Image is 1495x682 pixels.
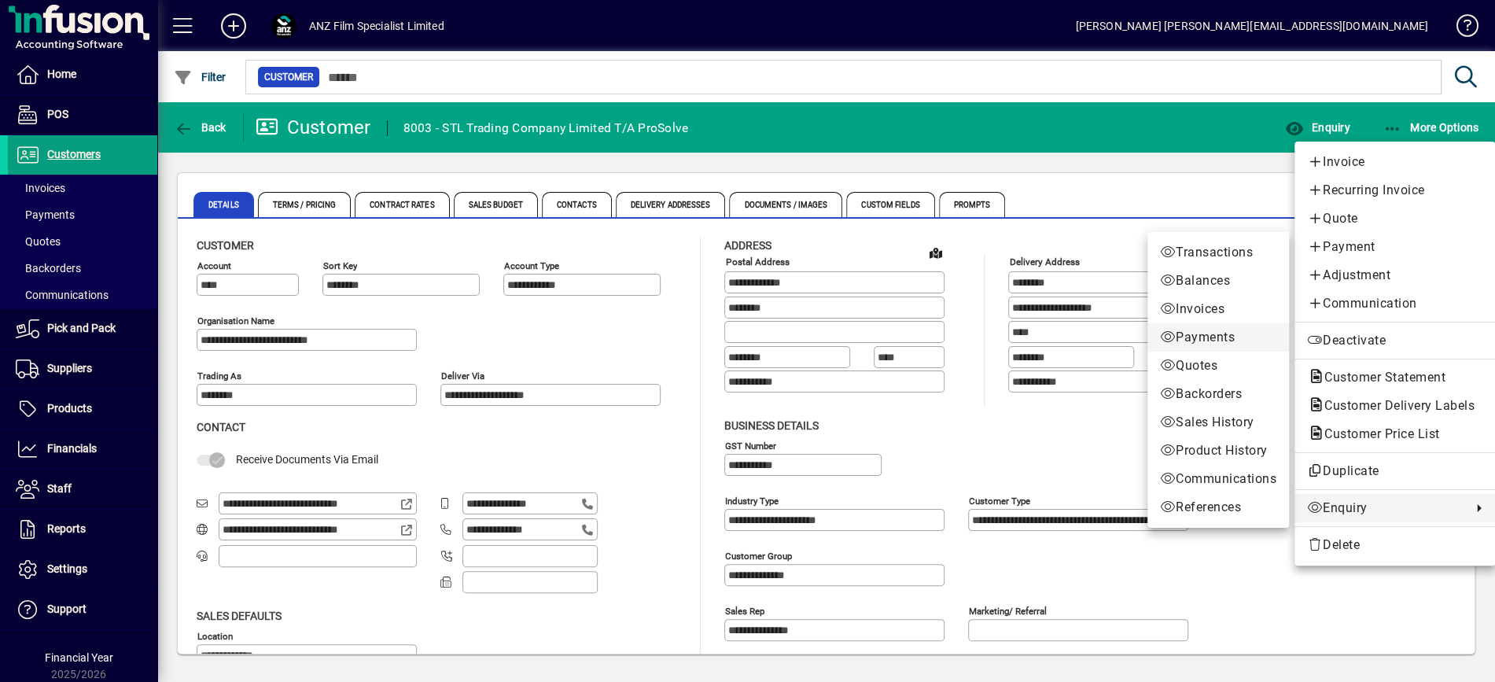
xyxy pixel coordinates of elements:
span: References [1160,498,1276,517]
span: Transactions [1160,243,1276,262]
span: Sales History [1160,413,1276,432]
span: Adjustment [1307,266,1482,285]
span: Product History [1160,441,1276,460]
span: Balances [1160,271,1276,290]
span: Quotes [1160,356,1276,375]
span: Customer Delivery Labels [1307,398,1482,413]
span: Recurring Invoice [1307,181,1482,200]
span: Backorders [1160,385,1276,404]
span: Customer Price List [1307,426,1448,441]
span: Duplicate [1307,462,1482,481]
span: Delete [1307,536,1482,555]
span: Enquiry [1307,499,1464,518]
span: Customer Statement [1307,370,1453,385]
span: Invoices [1160,300,1276,319]
button: Deactivate customer [1294,326,1495,355]
span: Invoice [1307,153,1482,171]
span: Payment [1307,238,1482,256]
span: Quote [1307,209,1482,228]
span: Communications [1160,470,1276,488]
span: Payments [1160,328,1276,347]
span: Communication [1307,294,1482,313]
span: Deactivate [1307,331,1482,350]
